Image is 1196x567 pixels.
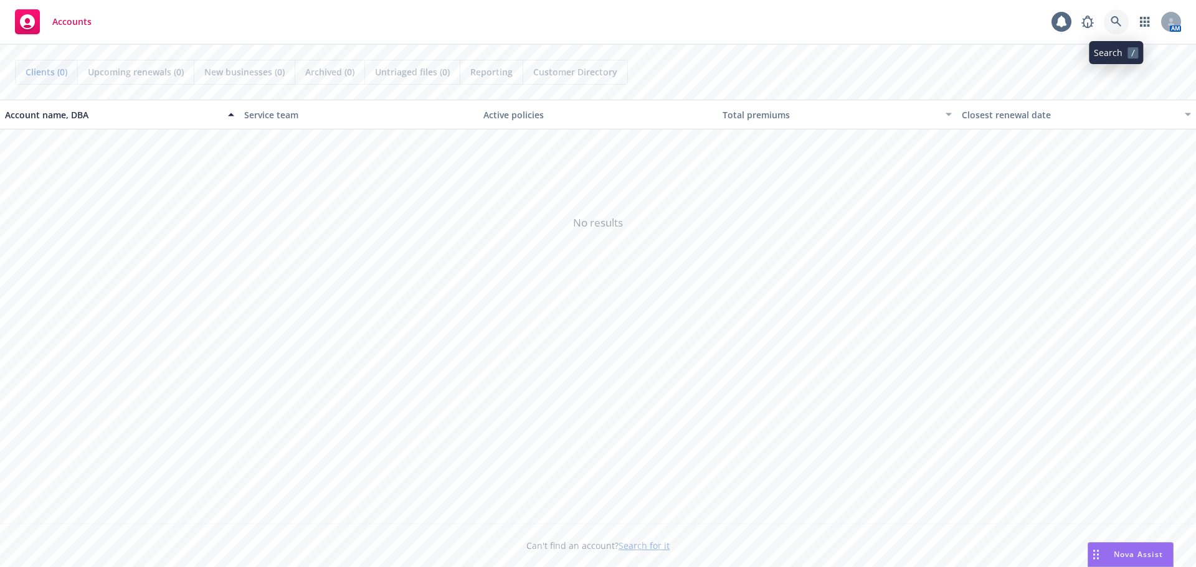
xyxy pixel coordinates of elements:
[239,100,478,129] button: Service team
[204,65,285,78] span: New businesses (0)
[88,65,184,78] span: Upcoming renewals (0)
[483,108,713,121] div: Active policies
[1104,9,1129,34] a: Search
[375,65,450,78] span: Untriaged files (0)
[718,100,957,129] button: Total premiums
[1114,549,1163,560] span: Nova Assist
[723,108,938,121] div: Total premiums
[957,100,1196,129] button: Closest renewal date
[26,65,67,78] span: Clients (0)
[526,539,670,552] span: Can't find an account?
[619,540,670,551] a: Search for it
[533,65,617,78] span: Customer Directory
[1132,9,1157,34] a: Switch app
[478,100,718,129] button: Active policies
[52,17,92,27] span: Accounts
[305,65,354,78] span: Archived (0)
[470,65,513,78] span: Reporting
[1075,9,1100,34] a: Report a Bug
[1088,543,1104,566] div: Drag to move
[962,108,1177,121] div: Closest renewal date
[5,108,221,121] div: Account name, DBA
[1088,542,1174,567] button: Nova Assist
[10,4,97,39] a: Accounts
[244,108,473,121] div: Service team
